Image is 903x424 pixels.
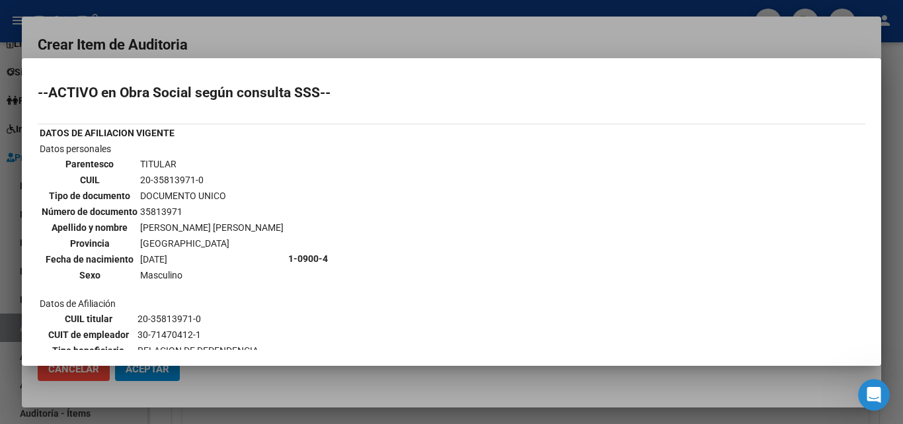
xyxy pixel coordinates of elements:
td: 20-35813971-0 [137,312,259,326]
td: 20-35813971-0 [139,173,284,187]
b: 1-0900-4 [288,253,328,264]
th: Tipo de documento [41,189,138,203]
iframe: Intercom live chat [858,379,890,411]
td: 35813971 [139,204,284,219]
th: CUIL titular [41,312,136,326]
td: [DATE] [139,252,284,267]
td: 30-71470412-1 [137,327,259,342]
b: DATOS DE AFILIACION VIGENTE [40,128,175,138]
td: [PERSON_NAME] [PERSON_NAME] [139,220,284,235]
h2: --ACTIVO en Obra Social según consulta SSS-- [38,86,865,99]
th: CUIT de empleador [41,327,136,342]
td: TITULAR [139,157,284,171]
td: RELACION DE DEPENDENCIA [137,343,259,358]
th: Número de documento [41,204,138,219]
td: DOCUMENTO UNICO [139,189,284,203]
th: Provincia [41,236,138,251]
td: Masculino [139,268,284,282]
th: Sexo [41,268,138,282]
th: CUIL [41,173,138,187]
th: Parentesco [41,157,138,171]
td: Datos personales Datos de Afiliación [39,142,286,376]
th: Tipo beneficiario [41,343,136,358]
th: Fecha de nacimiento [41,252,138,267]
th: Apellido y nombre [41,220,138,235]
td: [GEOGRAPHIC_DATA] [139,236,284,251]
